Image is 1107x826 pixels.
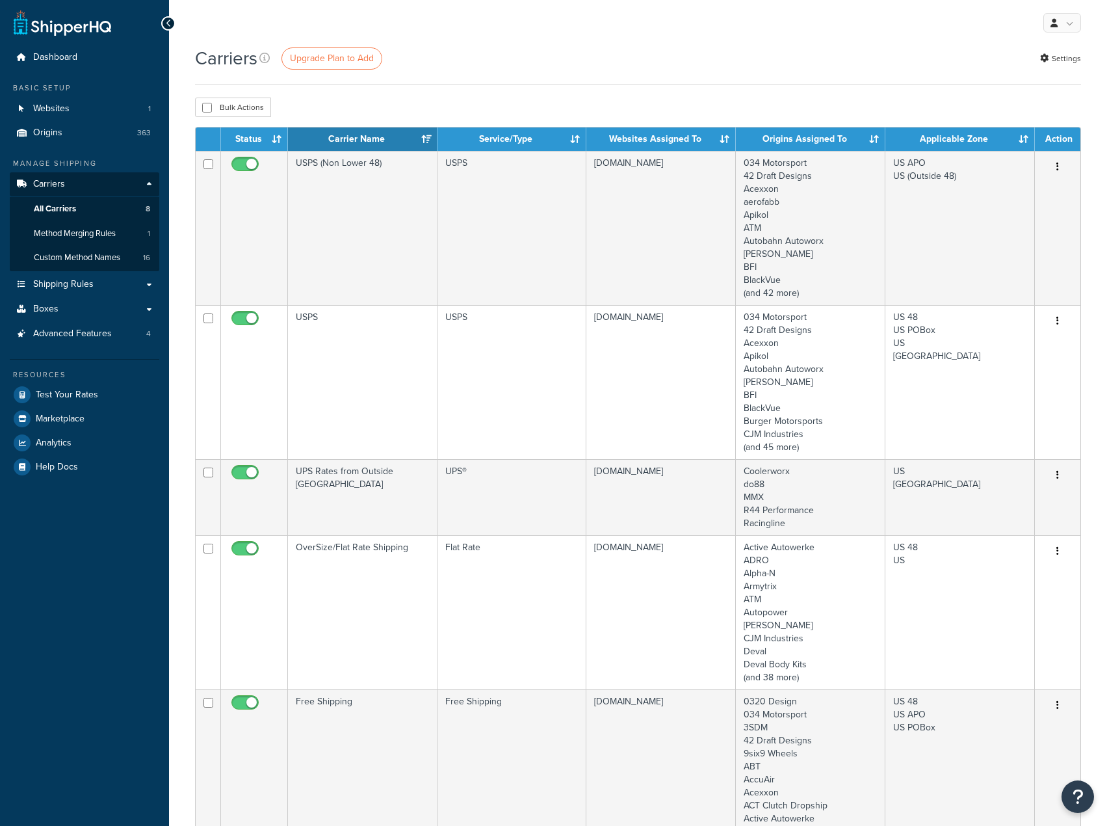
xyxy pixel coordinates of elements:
span: Dashboard [33,52,77,63]
li: Custom Method Names [10,246,159,270]
span: Carriers [33,179,65,190]
a: Origins 363 [10,121,159,145]
span: Marketplace [36,414,85,425]
h1: Carriers [195,46,257,71]
th: Websites Assigned To: activate to sort column ascending [586,127,736,151]
td: UPS Rates from Outside [GEOGRAPHIC_DATA] [288,459,437,535]
a: Upgrade Plan to Add [281,47,382,70]
td: Active Autowerke ADRO Alpha-N Armytrix ATM Autopower [PERSON_NAME] CJM Industries Deval Deval Bod... [736,535,885,689]
a: Custom Method Names 16 [10,246,159,270]
a: Advanced Features 4 [10,322,159,346]
td: US [GEOGRAPHIC_DATA] [885,459,1035,535]
li: All Carriers [10,197,159,221]
span: Test Your Rates [36,390,98,401]
span: 4 [146,328,151,340]
td: [DOMAIN_NAME] [586,535,736,689]
th: Carrier Name: activate to sort column ascending [288,127,437,151]
span: 1 [148,103,151,114]
td: UPS® [437,459,587,535]
a: All Carriers 8 [10,197,159,221]
td: US APO US (Outside 48) [885,151,1035,305]
td: 034 Motorsport 42 Draft Designs Acexxon Apikol Autobahn Autoworx [PERSON_NAME] BFI BlackVue Burge... [736,305,885,459]
th: Applicable Zone: activate to sort column ascending [885,127,1035,151]
td: US 48 US POBox US [GEOGRAPHIC_DATA] [885,305,1035,459]
td: USPS [437,151,587,305]
td: [DOMAIN_NAME] [586,459,736,535]
div: Basic Setup [10,83,159,94]
li: Origins [10,121,159,145]
span: 1 [148,228,150,239]
td: [DOMAIN_NAME] [586,151,736,305]
span: 363 [137,127,151,139]
td: USPS (Non Lower 48) [288,151,437,305]
div: Manage Shipping [10,158,159,169]
li: Carriers [10,172,159,271]
li: Websites [10,97,159,121]
a: Carriers [10,172,159,196]
a: Analytics [10,431,159,455]
span: Analytics [36,438,72,449]
td: Flat Rate [437,535,587,689]
a: Shipping Rules [10,273,159,297]
span: Help Docs [36,462,78,473]
a: Marketplace [10,407,159,431]
span: Shipping Rules [33,279,94,290]
button: Open Resource Center [1061,780,1094,813]
a: Method Merging Rules 1 [10,222,159,246]
span: Method Merging Rules [34,228,116,239]
li: Advanced Features [10,322,159,346]
td: [DOMAIN_NAME] [586,305,736,459]
td: US 48 US [885,535,1035,689]
a: Dashboard [10,46,159,70]
a: Settings [1040,49,1081,68]
td: USPS [437,305,587,459]
td: Coolerworx do88 MMX R44 Performance Racingline [736,459,885,535]
span: Advanced Features [33,328,112,340]
a: ShipperHQ Home [14,10,111,36]
span: All Carriers [34,204,76,215]
th: Service/Type: activate to sort column ascending [437,127,587,151]
a: Websites 1 [10,97,159,121]
td: 034 Motorsport 42 Draft Designs Acexxon aerofabb Apikol ATM Autobahn Autoworx [PERSON_NAME] BFI B... [736,151,885,305]
span: Websites [33,103,70,114]
button: Bulk Actions [195,98,271,117]
span: 16 [143,252,150,263]
td: OverSize/Flat Rate Shipping [288,535,437,689]
span: 8 [146,204,150,215]
th: Origins Assigned To: activate to sort column ascending [736,127,885,151]
span: Upgrade Plan to Add [290,51,374,65]
span: Custom Method Names [34,252,120,263]
a: Boxes [10,297,159,321]
a: Test Your Rates [10,383,159,406]
th: Action [1035,127,1080,151]
td: USPS [288,305,437,459]
a: Help Docs [10,455,159,479]
li: Method Merging Rules [10,222,159,246]
span: Boxes [33,304,59,315]
span: Origins [33,127,62,139]
div: Resources [10,369,159,380]
th: Status: activate to sort column ascending [221,127,288,151]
